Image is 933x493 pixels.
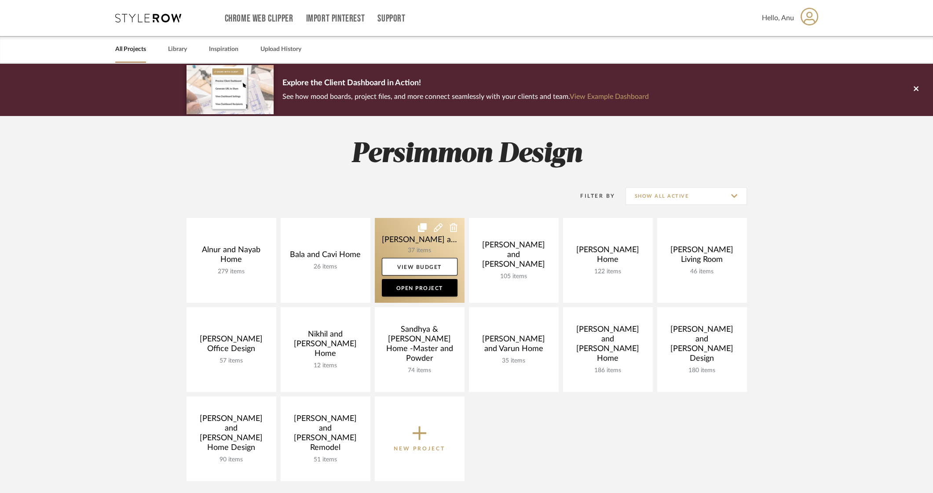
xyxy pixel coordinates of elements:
[570,268,646,275] div: 122 items
[570,93,649,100] a: View Example Dashboard
[382,325,457,367] div: Sandhya & [PERSON_NAME] Home -Master and Powder
[209,43,238,55] a: Inspiration
[306,15,365,22] a: Import Pinterest
[288,330,363,362] div: Nikhil and [PERSON_NAME] Home
[194,456,269,464] div: 90 items
[382,367,457,374] div: 74 items
[664,325,740,367] div: [PERSON_NAME] and [PERSON_NAME] Design
[476,240,552,273] div: [PERSON_NAME] and [PERSON_NAME]
[150,138,783,171] h2: Persimmon Design
[476,334,552,357] div: [PERSON_NAME] and Varun Home
[187,65,274,114] img: d5d033c5-7b12-40c2-a960-1ecee1989c38.png
[570,245,646,268] div: [PERSON_NAME] Home
[194,357,269,365] div: 57 items
[282,91,649,103] p: See how mood boards, project files, and more connect seamlessly with your clients and team.
[570,367,646,374] div: 186 items
[377,15,405,22] a: Support
[394,444,445,453] p: New Project
[260,43,301,55] a: Upload History
[282,76,649,91] p: Explore the Client Dashboard in Action!
[664,367,740,374] div: 180 items
[194,414,269,456] div: [PERSON_NAME] and [PERSON_NAME] Home Design
[664,268,740,275] div: 46 items
[569,192,615,200] div: Filter By
[288,263,363,271] div: 26 items
[288,250,363,263] div: Bala and Cavi Home
[382,279,457,297] a: Open Project
[476,273,552,280] div: 105 items
[476,357,552,365] div: 35 items
[375,396,465,481] button: New Project
[288,362,363,370] div: 12 items
[194,268,269,275] div: 279 items
[762,13,794,23] span: Hello, Anu
[115,43,146,55] a: All Projects
[194,245,269,268] div: Alnur and Nayab Home
[168,43,187,55] a: Library
[382,258,457,275] a: View Budget
[288,414,363,456] div: [PERSON_NAME] and [PERSON_NAME] Remodel
[288,456,363,464] div: 51 items
[225,15,293,22] a: Chrome Web Clipper
[570,325,646,367] div: [PERSON_NAME] and [PERSON_NAME] Home
[664,245,740,268] div: [PERSON_NAME] Living Room
[194,334,269,357] div: [PERSON_NAME] Office Design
